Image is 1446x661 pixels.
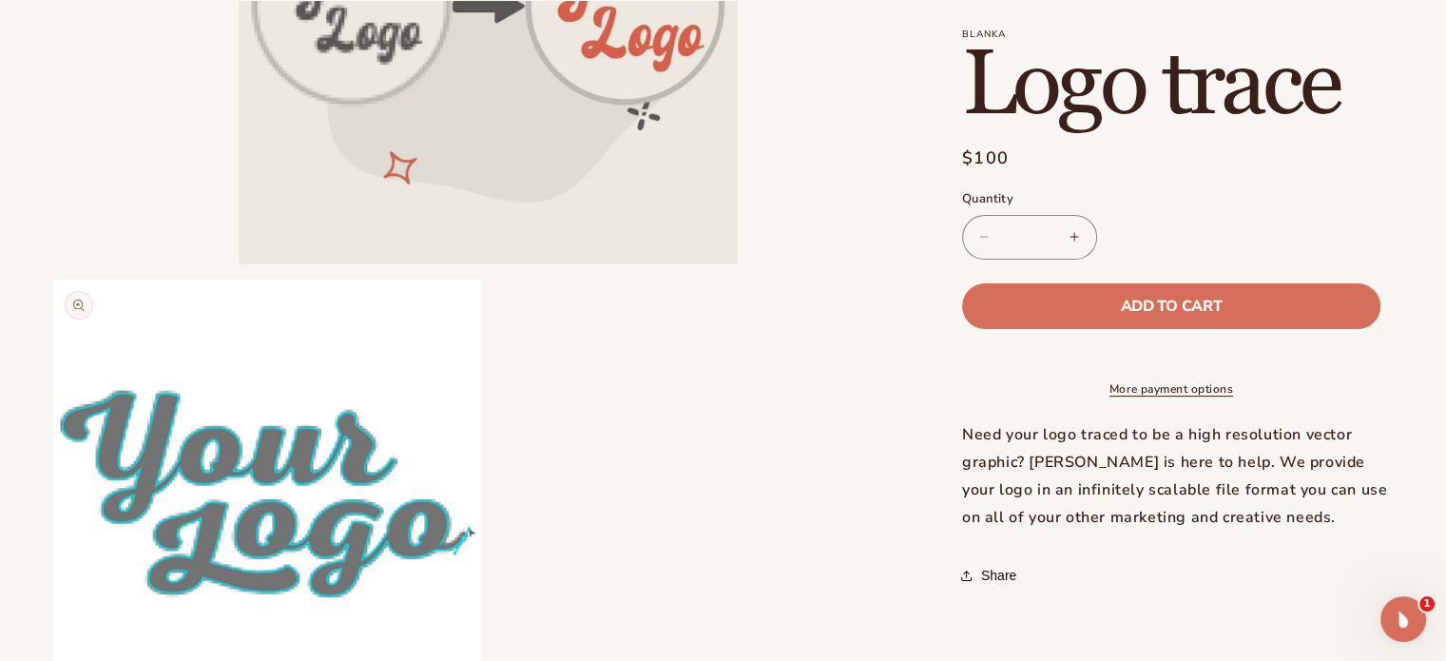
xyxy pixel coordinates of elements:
h1: Logo trace [962,40,1393,131]
button: Add to cart [962,283,1380,329]
a: More payment options [962,380,1380,398]
label: Quantity [962,190,1380,209]
button: Share [962,554,1022,596]
span: 1 [1419,596,1435,612]
p: Blanka [962,29,1393,40]
iframe: Intercom live chat [1380,596,1426,642]
span: $100 [962,146,1009,171]
div: Need your logo traced to be a high resolution vector graphic? [PERSON_NAME] is here to help. We p... [962,421,1393,531]
span: Add to cart [1121,299,1222,314]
